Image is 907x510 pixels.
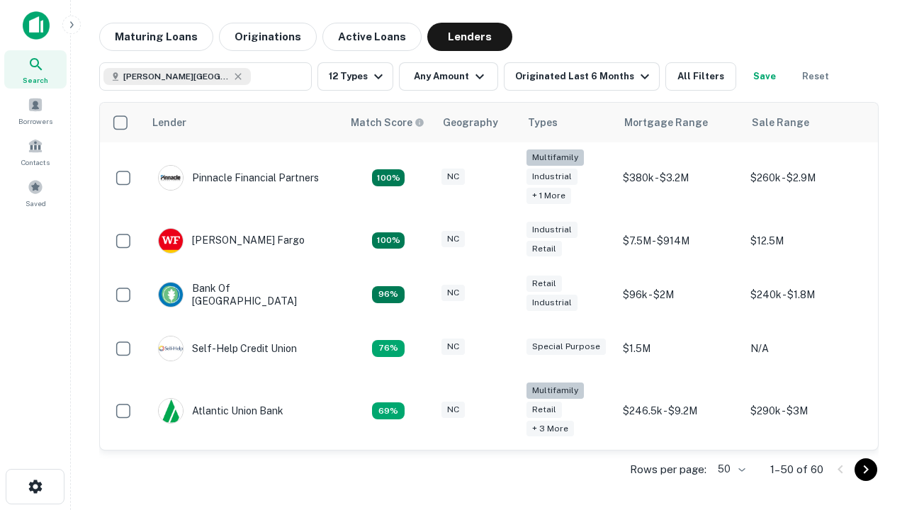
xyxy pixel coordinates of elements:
div: 50 [712,459,748,480]
span: Search [23,74,48,86]
img: picture [159,166,183,190]
th: Capitalize uses an advanced AI algorithm to match your search with the best lender. The match sco... [342,103,434,142]
div: Industrial [526,169,578,185]
div: Multifamily [526,149,584,166]
div: Matching Properties: 10, hasApolloMatch: undefined [372,402,405,419]
div: NC [441,339,465,355]
img: capitalize-icon.png [23,11,50,40]
div: Matching Properties: 26, hasApolloMatch: undefined [372,169,405,186]
div: Types [528,114,558,131]
div: Matching Properties: 14, hasApolloMatch: undefined [372,286,405,303]
span: Borrowers [18,115,52,127]
a: Search [4,50,67,89]
div: NC [441,231,465,247]
td: $1.5M [616,322,743,375]
img: picture [159,283,183,307]
div: Geography [443,114,498,131]
div: Lender [152,114,186,131]
div: Retail [526,241,562,257]
p: 1–50 of 60 [770,461,823,478]
div: Originated Last 6 Months [515,68,653,85]
h6: Match Score [351,115,422,130]
div: [PERSON_NAME] Fargo [158,228,305,254]
th: Sale Range [743,103,871,142]
button: Save your search to get updates of matches that match your search criteria. [742,62,787,91]
div: Retail [526,402,562,418]
span: Saved [26,198,46,209]
div: Retail [526,276,562,292]
div: Matching Properties: 15, hasApolloMatch: undefined [372,232,405,249]
div: Bank Of [GEOGRAPHIC_DATA] [158,282,328,307]
a: Contacts [4,132,67,171]
button: Originations [219,23,317,51]
button: Maturing Loans [99,23,213,51]
th: Lender [144,103,342,142]
div: Industrial [526,295,578,311]
td: $7.5M - $914M [616,214,743,268]
button: Go to next page [855,458,877,481]
div: Mortgage Range [624,114,708,131]
div: Atlantic Union Bank [158,398,283,424]
div: + 1 more [526,188,571,204]
div: Capitalize uses an advanced AI algorithm to match your search with the best lender. The match sco... [351,115,424,130]
td: $246.5k - $9.2M [616,375,743,447]
button: Active Loans [322,23,422,51]
td: $240k - $1.8M [743,268,871,322]
th: Geography [434,103,519,142]
button: 12 Types [317,62,393,91]
button: Reset [793,62,838,91]
button: Lenders [427,23,512,51]
td: N/A [743,322,871,375]
div: NC [441,402,465,418]
th: Mortgage Range [616,103,743,142]
div: Industrial [526,222,578,238]
a: Saved [4,174,67,212]
img: picture [159,399,183,423]
div: + 3 more [526,421,574,437]
div: Pinnacle Financial Partners [158,165,319,191]
iframe: Chat Widget [836,397,907,465]
div: Sale Range [752,114,809,131]
img: picture [159,229,183,253]
div: Self-help Credit Union [158,336,297,361]
div: NC [441,285,465,301]
td: $260k - $2.9M [743,142,871,214]
a: Borrowers [4,91,67,130]
td: $96k - $2M [616,268,743,322]
td: $290k - $3M [743,375,871,447]
button: Originated Last 6 Months [504,62,660,91]
div: Multifamily [526,382,584,399]
div: Matching Properties: 11, hasApolloMatch: undefined [372,340,405,357]
td: $12.5M [743,214,871,268]
button: Any Amount [399,62,498,91]
th: Types [519,103,616,142]
button: All Filters [665,62,736,91]
p: Rows per page: [630,461,706,478]
span: Contacts [21,157,50,168]
div: Special Purpose [526,339,606,355]
span: [PERSON_NAME][GEOGRAPHIC_DATA], [GEOGRAPHIC_DATA] [123,70,230,83]
div: NC [441,169,465,185]
img: picture [159,336,183,361]
td: $380k - $3.2M [616,142,743,214]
